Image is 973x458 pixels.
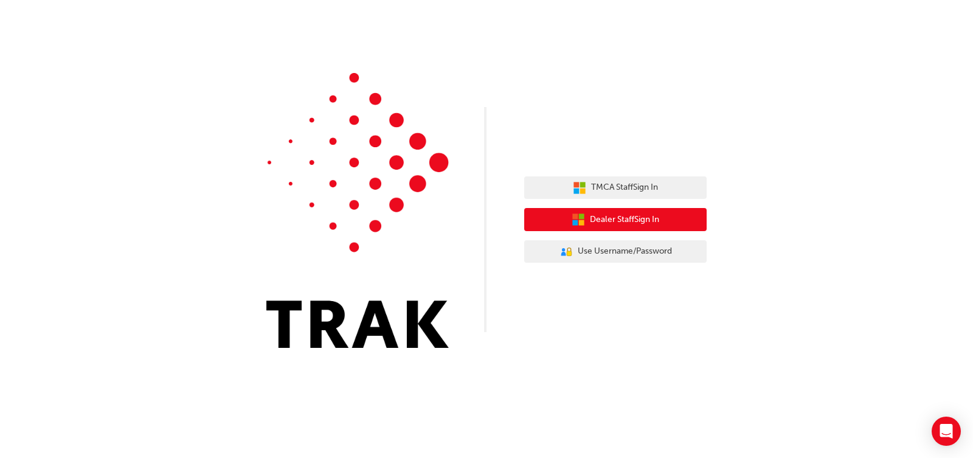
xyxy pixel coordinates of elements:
[578,245,672,258] span: Use Username/Password
[932,417,961,446] div: Open Intercom Messenger
[266,73,449,348] img: Trak
[524,208,707,231] button: Dealer StaffSign In
[590,213,659,227] span: Dealer Staff Sign In
[524,240,707,263] button: Use Username/Password
[524,176,707,200] button: TMCA StaffSign In
[591,181,658,195] span: TMCA Staff Sign In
